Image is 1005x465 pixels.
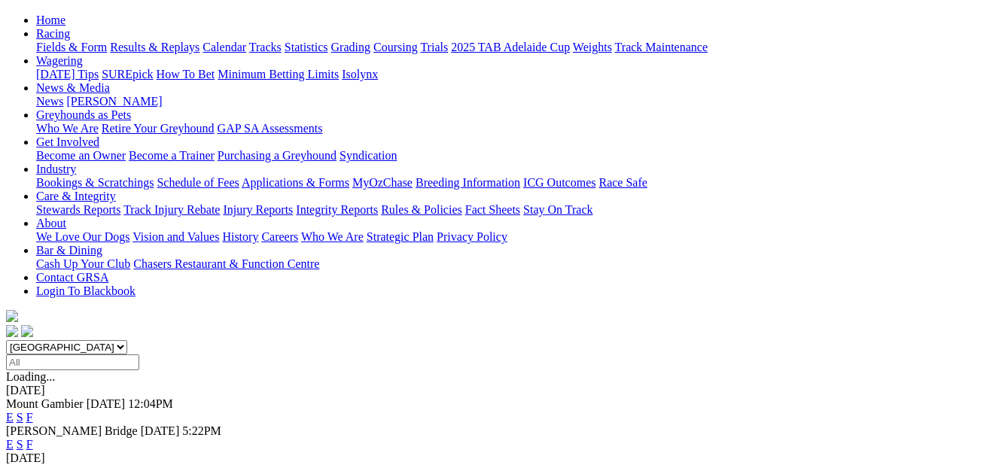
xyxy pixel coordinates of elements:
[36,68,99,81] a: [DATE] Tips
[437,230,507,243] a: Privacy Policy
[381,203,462,216] a: Rules & Policies
[36,203,120,216] a: Stewards Reports
[36,271,108,284] a: Contact GRSA
[242,176,349,189] a: Applications & Forms
[36,14,65,26] a: Home
[36,217,66,229] a: About
[36,122,999,135] div: Greyhounds as Pets
[218,122,323,135] a: GAP SA Assessments
[6,424,138,437] span: [PERSON_NAME] Bridge
[36,257,999,271] div: Bar & Dining
[373,41,418,53] a: Coursing
[110,41,199,53] a: Results & Replays
[36,149,126,162] a: Become an Owner
[342,68,378,81] a: Isolynx
[36,27,70,40] a: Racing
[301,230,364,243] a: Who We Are
[367,230,434,243] a: Strategic Plan
[36,122,99,135] a: Who We Are
[128,397,173,410] span: 12:04PM
[451,41,570,53] a: 2025 TAB Adelaide Cup
[129,149,215,162] a: Become a Trainer
[573,41,612,53] a: Weights
[249,41,282,53] a: Tracks
[6,451,999,465] div: [DATE]
[352,176,413,189] a: MyOzChase
[123,203,220,216] a: Track Injury Rebate
[17,438,23,451] a: S
[218,68,339,81] a: Minimum Betting Limits
[36,149,999,163] div: Get Involved
[6,384,999,397] div: [DATE]
[36,54,83,67] a: Wagering
[420,41,448,53] a: Trials
[6,325,18,337] img: facebook.svg
[6,397,84,410] span: Mount Gambier
[261,230,298,243] a: Careers
[523,176,595,189] a: ICG Outcomes
[36,41,107,53] a: Fields & Form
[36,108,131,121] a: Greyhounds as Pets
[102,68,153,81] a: SUREpick
[21,325,33,337] img: twitter.svg
[598,176,647,189] a: Race Safe
[36,176,154,189] a: Bookings & Scratchings
[66,95,162,108] a: [PERSON_NAME]
[223,203,293,216] a: Injury Reports
[141,424,180,437] span: [DATE]
[36,135,99,148] a: Get Involved
[222,230,258,243] a: History
[87,397,126,410] span: [DATE]
[36,203,999,217] div: Care & Integrity
[36,230,129,243] a: We Love Our Dogs
[132,230,219,243] a: Vision and Values
[17,411,23,424] a: S
[331,41,370,53] a: Grading
[523,203,592,216] a: Stay On Track
[133,257,319,270] a: Chasers Restaurant & Function Centre
[416,176,520,189] a: Breeding Information
[36,284,136,297] a: Login To Blackbook
[102,122,215,135] a: Retire Your Greyhound
[157,68,215,81] a: How To Bet
[36,95,999,108] div: News & Media
[36,41,999,54] div: Racing
[157,176,239,189] a: Schedule of Fees
[182,424,221,437] span: 5:22PM
[6,310,18,322] img: logo-grsa-white.png
[26,438,33,451] a: F
[36,244,102,257] a: Bar & Dining
[36,176,999,190] div: Industry
[6,411,14,424] a: E
[218,149,337,162] a: Purchasing a Greyhound
[36,230,999,244] div: About
[465,203,520,216] a: Fact Sheets
[26,411,33,424] a: F
[36,95,63,108] a: News
[36,68,999,81] div: Wagering
[6,370,55,383] span: Loading...
[36,257,130,270] a: Cash Up Your Club
[296,203,378,216] a: Integrity Reports
[36,81,110,94] a: News & Media
[6,438,14,451] a: E
[36,190,116,202] a: Care & Integrity
[36,163,76,175] a: Industry
[340,149,397,162] a: Syndication
[6,354,139,370] input: Select date
[615,41,708,53] a: Track Maintenance
[285,41,328,53] a: Statistics
[203,41,246,53] a: Calendar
